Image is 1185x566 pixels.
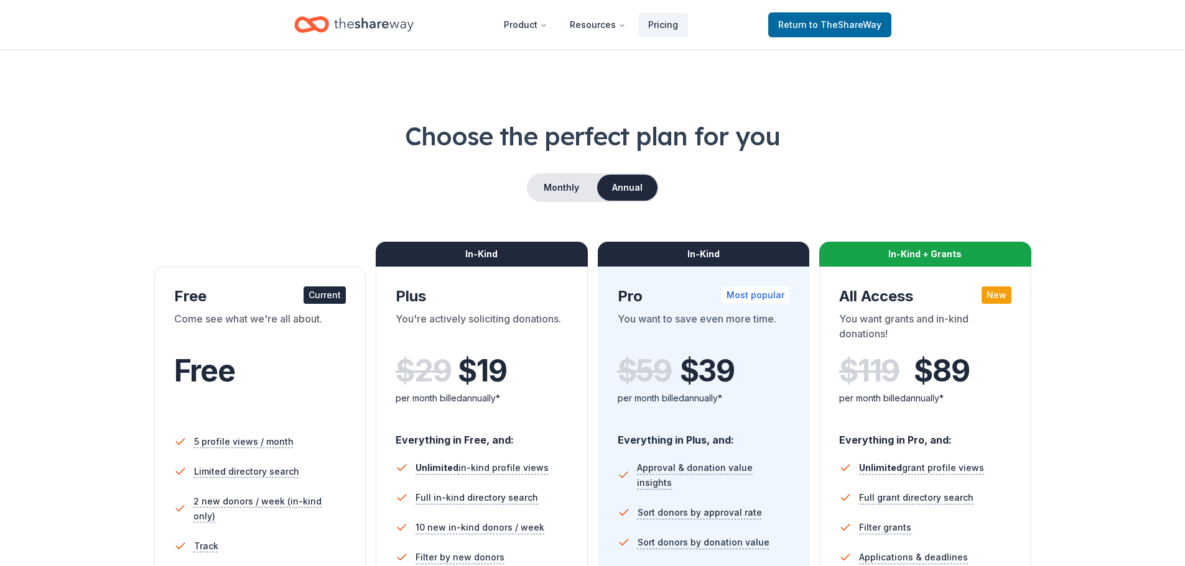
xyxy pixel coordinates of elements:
[174,286,346,306] div: Free
[982,286,1011,304] div: New
[528,175,595,201] button: Monthly
[819,242,1031,267] div: In-Kind + Grants
[914,354,969,388] span: $ 89
[839,391,1011,406] div: per month billed annually*
[194,539,218,554] span: Track
[598,242,810,267] div: In-Kind
[638,535,769,550] span: Sort donors by donation value
[638,12,688,37] a: Pricing
[839,311,1011,346] div: You want grants and in-kind donations!
[839,422,1011,448] div: Everything in Pro, and:
[809,19,881,30] span: to TheShareWay
[304,286,346,304] div: Current
[839,286,1011,306] div: All Access
[859,550,968,565] span: Applications & deadlines
[722,286,789,304] div: Most popular
[416,520,544,535] span: 10 new in-kind donors / week
[376,242,588,267] div: In-Kind
[768,12,891,37] a: Returnto TheShareWay
[859,520,911,535] span: Filter grants
[778,17,881,32] span: Return
[597,175,658,201] button: Annual
[618,391,790,406] div: per month billed annually*
[193,494,346,524] span: 2 new donors / week (in-kind only)
[416,462,458,473] span: Unlimited
[396,391,568,406] div: per month billed annually*
[194,434,294,449] span: 5 profile views / month
[396,422,568,448] div: Everything in Free, and:
[416,462,549,473] span: in-kind profile views
[458,354,506,388] span: $ 19
[396,286,568,306] div: Plus
[859,490,974,505] span: Full grant directory search
[859,462,902,473] span: Unlimited
[560,12,636,37] button: Resources
[680,354,735,388] span: $ 39
[637,460,789,490] span: Approval & donation value insights
[174,352,235,389] span: Free
[618,422,790,448] div: Everything in Plus, and:
[396,311,568,346] div: You're actively soliciting donations.
[416,490,538,505] span: Full in-kind directory search
[294,10,414,39] a: Home
[859,462,984,473] span: grant profile views
[194,464,299,479] span: Limited directory search
[618,311,790,346] div: You want to save even more time.
[494,10,688,39] nav: Main
[618,286,790,306] div: Pro
[50,119,1135,153] h1: Choose the perfect plan for you
[416,550,504,565] span: Filter by new donors
[174,311,346,346] div: Come see what we're all about.
[494,12,557,37] button: Product
[638,505,762,520] span: Sort donors by approval rate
